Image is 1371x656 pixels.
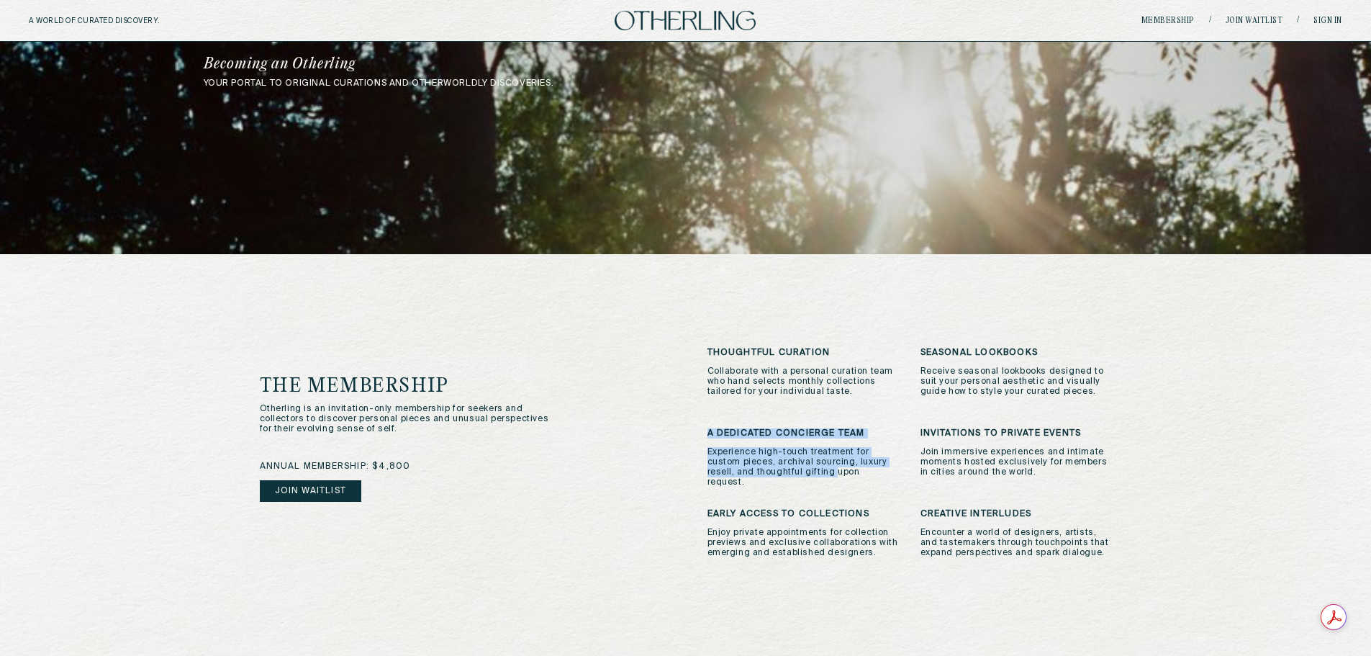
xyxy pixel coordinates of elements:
p: Encounter a world of designers, artists, and tastemakers through touchpoints that expand perspect... [920,528,1112,558]
h3: seasonal lookbooks [920,348,1112,358]
h3: invitations to private events [920,428,1112,439]
h3: CREATIVE INTERLUDES [920,509,1112,519]
a: Join waitlist [1226,17,1283,25]
span: / [1209,15,1211,26]
p: Otherling is an invitation-only membership for seekers and collectors to discover personal pieces... [260,404,563,434]
p: Experience high-touch treatment for custom pieces, archival sourcing, luxury resell, and thoughtf... [707,447,899,487]
h1: Becoming an Otherling [204,57,782,71]
a: Sign in [1313,17,1342,25]
a: join waitlist [260,480,362,502]
a: Membership [1141,17,1195,25]
h1: the membership [260,377,617,397]
h3: thoughtful curation [707,348,899,358]
p: Enjoy private appointments for collection previews and exclusive collaborations with emerging and... [707,528,899,558]
h3: early access to collections [707,509,899,519]
h3: a dedicated Concierge team [707,428,899,439]
p: Collaborate with a personal curation team who hand selects monthly collections tailored for your ... [707,367,899,397]
span: annual membership: $4,800 [260,462,411,472]
span: / [1297,15,1299,26]
h5: A WORLD OF CURATED DISCOVERY. [29,17,222,25]
p: Receive seasonal lookbooks designed to suit your personal aesthetic and visually guide how to sty... [920,367,1112,397]
img: logo [615,11,756,30]
p: Join immersive experiences and intimate moments hosted exclusively for members in cities around t... [920,447,1112,477]
p: your portal to original curations and otherworldly discoveries. [204,78,1168,89]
